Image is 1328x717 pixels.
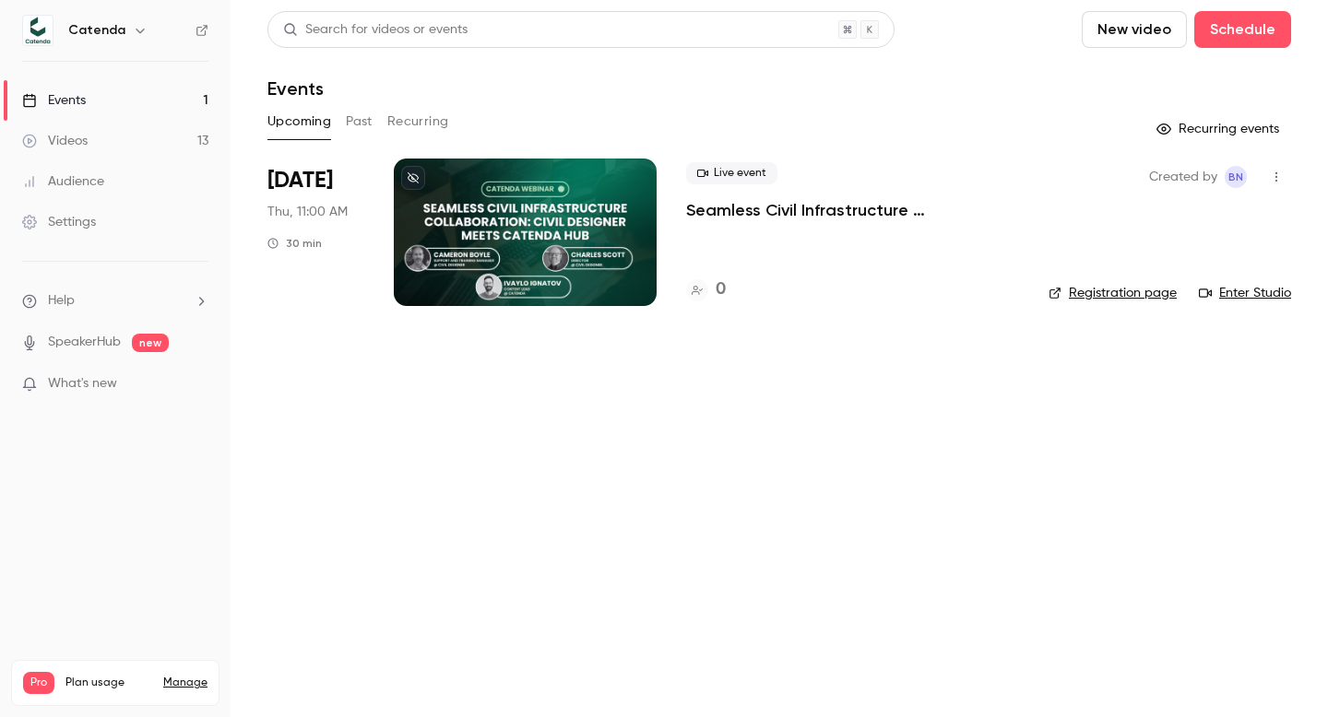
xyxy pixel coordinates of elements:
[1149,166,1217,188] span: Created by
[387,107,449,136] button: Recurring
[686,277,726,302] a: 0
[267,77,324,100] h1: Events
[686,162,777,184] span: Live event
[48,374,117,394] span: What's new
[22,172,104,191] div: Audience
[22,291,208,311] li: help-dropdown-opener
[1148,114,1291,144] button: Recurring events
[1194,11,1291,48] button: Schedule
[48,333,121,352] a: SpeakerHub
[346,107,373,136] button: Past
[186,376,208,393] iframe: Noticeable Trigger
[48,291,75,311] span: Help
[1049,284,1177,302] a: Registration page
[283,20,468,40] div: Search for videos or events
[1225,166,1247,188] span: Benedetta Nadotti
[267,159,364,306] div: Oct 16 Thu, 11:00 AM (Europe/Amsterdam)
[22,91,86,110] div: Events
[686,199,1019,221] a: Seamless Civil Infrastructure Collaboration: Civil Designer Meets [PERSON_NAME]
[267,107,331,136] button: Upcoming
[267,203,348,221] span: Thu, 11:00 AM
[22,213,96,231] div: Settings
[1228,166,1243,188] span: BN
[22,132,88,150] div: Videos
[1199,284,1291,302] a: Enter Studio
[1082,11,1187,48] button: New video
[132,334,169,352] span: new
[716,277,726,302] h4: 0
[23,672,54,694] span: Pro
[68,21,125,40] h6: Catenda
[163,676,207,690] a: Manage
[65,676,152,690] span: Plan usage
[267,166,333,195] span: [DATE]
[23,16,53,45] img: Catenda
[267,236,322,251] div: 30 min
